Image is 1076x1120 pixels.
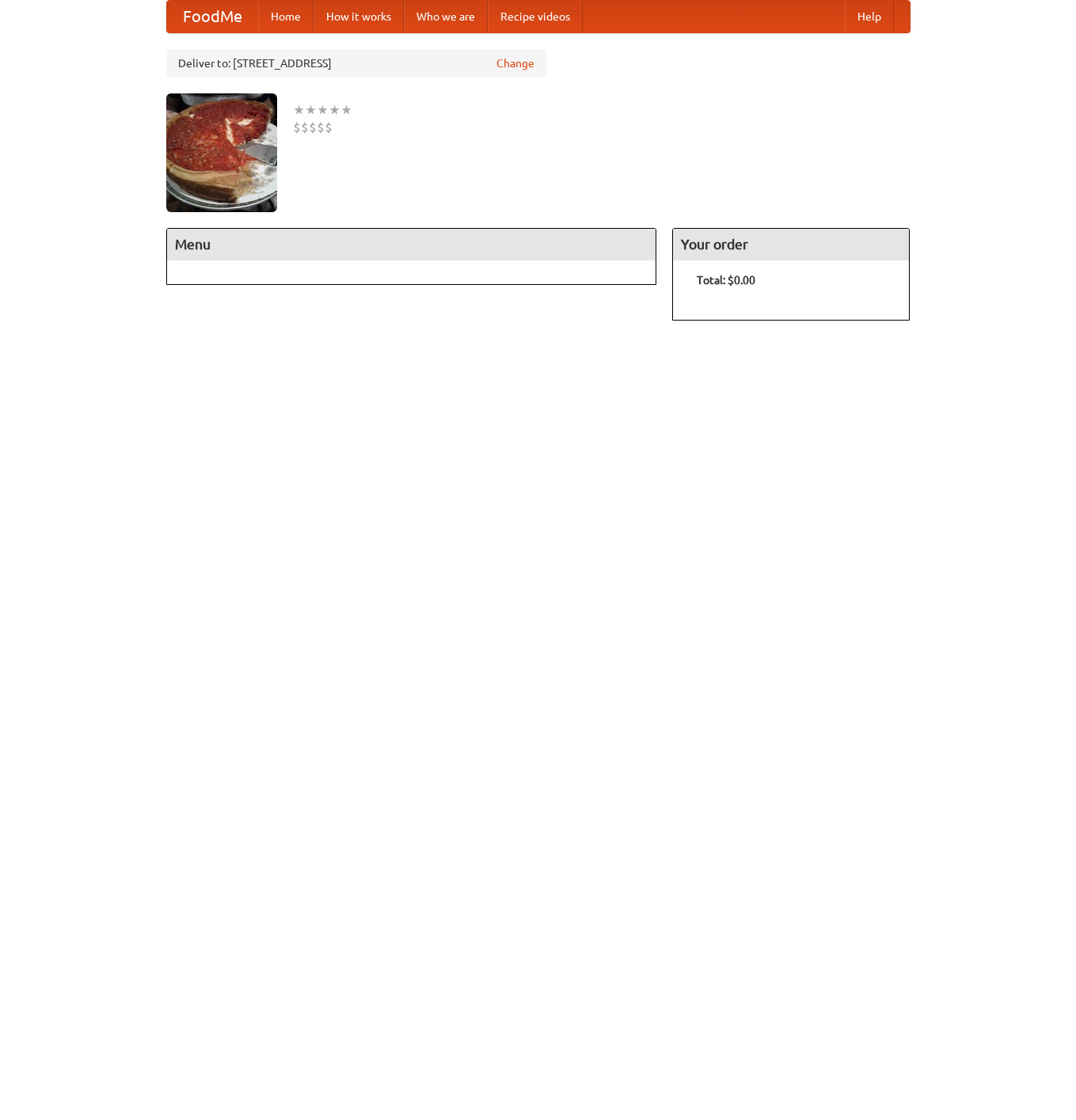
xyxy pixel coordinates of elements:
li: $ [301,119,309,136]
a: Help [845,1,894,32]
b: Total: $0.00 [697,274,755,287]
li: ★ [340,101,352,119]
li: $ [309,119,317,136]
li: ★ [317,101,329,119]
li: ★ [329,101,340,119]
li: ★ [305,101,317,119]
h4: Menu [167,229,656,260]
div: Deliver to: [STREET_ADDRESS] [166,49,546,78]
a: Home [258,1,314,32]
img: angular.jpg [166,93,277,212]
a: Recipe videos [488,1,583,32]
li: $ [317,119,325,136]
a: Change [496,55,534,71]
a: Who we are [404,1,488,32]
li: $ [293,119,301,136]
a: How it works [314,1,404,32]
h4: Your order [673,229,909,260]
a: FoodMe [167,1,258,32]
li: $ [325,119,333,136]
li: ★ [293,101,305,119]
